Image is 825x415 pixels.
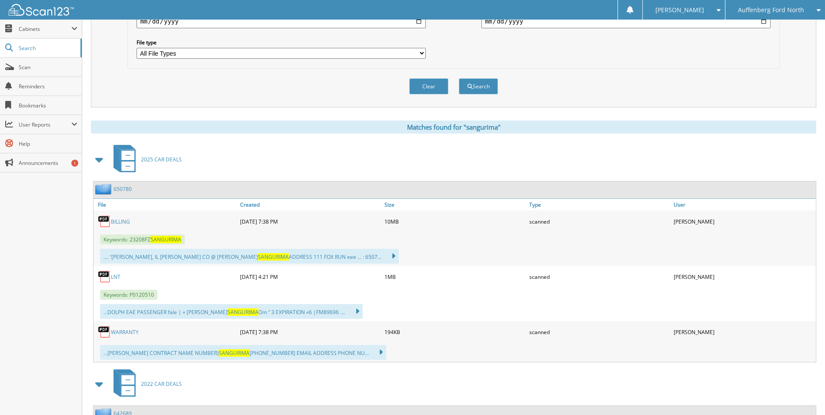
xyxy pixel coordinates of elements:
[100,290,157,300] span: Keywords: P0120510
[238,323,382,341] div: [DATE] 7:38 PM
[98,270,111,283] img: PDF.png
[141,156,182,163] span: 2025 CAR DEALS
[227,308,258,316] span: SANGURIMA
[108,367,182,401] a: 2022 CAR DEALS
[111,328,139,336] a: WARRANTY
[100,249,399,264] div: .... '[PERSON_NAME], IL [PERSON_NAME] CO @ [PERSON_NAME] ADDRESS 111 FOX RUN eee ... : 6507...
[71,160,78,167] div: 1
[19,102,77,109] span: Bookmarks
[258,253,289,261] span: SANGURIMA
[382,199,527,211] a: Size
[19,44,76,52] span: Search
[91,120,816,134] div: Matches found for "sangurima"
[150,236,181,243] span: SANGURIMA
[382,323,527,341] div: 194KB
[527,199,671,211] a: Type
[137,14,426,28] input: start
[671,213,816,230] div: [PERSON_NAME]
[100,304,363,319] div: ...DOLPH EAE PASSENGER fale | « [PERSON_NAME] Om “ 3 EXPIRATION «6 |FM89696 ....
[94,199,238,211] a: File
[95,184,114,194] img: folder2.png
[238,199,382,211] a: Created
[219,349,250,357] span: SANGURIMA
[19,64,77,71] span: Scan
[382,268,527,285] div: 1MB
[98,215,111,228] img: PDF.png
[459,78,498,94] button: Search
[137,39,426,46] label: File type
[671,199,816,211] a: User
[19,140,77,147] span: Help
[782,373,825,415] iframe: Chat Widget
[671,323,816,341] div: [PERSON_NAME]
[238,268,382,285] div: [DATE] 4:21 PM
[19,83,77,90] span: Reminders
[100,234,185,244] span: Keywords: 23208FZ
[481,14,771,28] input: end
[111,218,130,225] a: BILLING
[111,273,120,281] a: LNT
[19,159,77,167] span: Announcements
[141,380,182,388] span: 2022 CAR DEALS
[98,325,111,338] img: PDF.png
[19,25,71,33] span: Cabinets
[382,213,527,230] div: 10MB
[527,323,671,341] div: scanned
[100,345,386,360] div: ...[PERSON_NAME] CONTRACT NAME NUMBER) [PHONE_NUMBER] EMAIL ADDRESS PHONE NU...
[655,7,704,13] span: [PERSON_NAME]
[19,121,71,128] span: User Reports
[108,142,182,177] a: 2025 CAR DEALS
[9,4,74,16] img: scan123-logo-white.svg
[527,268,671,285] div: scanned
[671,268,816,285] div: [PERSON_NAME]
[738,7,804,13] span: Auffenberg Ford North
[409,78,448,94] button: Clear
[238,213,382,230] div: [DATE] 7:38 PM
[527,213,671,230] div: scanned
[114,185,132,193] a: 650780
